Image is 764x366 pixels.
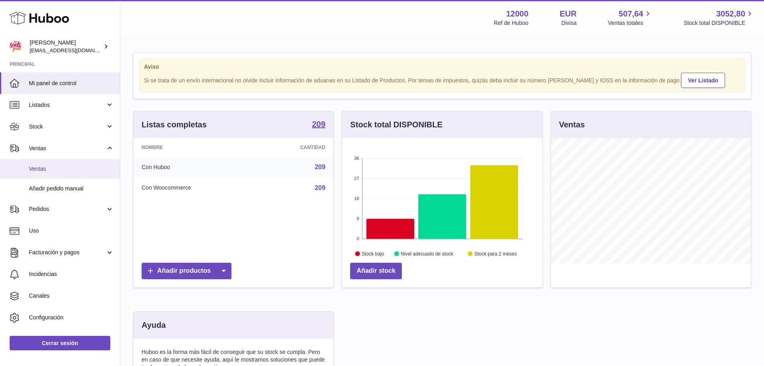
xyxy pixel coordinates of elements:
[681,73,725,88] a: Ver Listado
[357,216,359,221] text: 9
[619,8,643,19] span: 507,64
[142,119,207,130] h3: Listas completas
[355,196,359,201] text: 18
[29,145,105,152] span: Ventas
[256,138,333,157] th: Cantidad
[315,164,326,170] a: 209
[144,63,740,71] strong: Aviso
[560,8,577,19] strong: EUR
[29,227,114,235] span: Uso
[29,292,114,300] span: Canales
[134,157,256,178] td: Con Huboo
[401,251,454,257] text: Nivel adecuado de stock
[355,176,359,181] text: 27
[10,41,22,53] img: internalAdmin-12000@internal.huboo.com
[29,314,114,321] span: Configuración
[29,80,114,87] span: Mi panel de control
[684,19,754,27] span: Stock total DISPONIBLE
[30,39,102,54] div: [PERSON_NAME]
[357,236,359,241] text: 0
[29,249,105,256] span: Facturación y pagos
[312,120,325,130] a: 209
[506,8,529,19] strong: 12000
[29,205,105,213] span: Pedidos
[10,336,110,350] a: Cerrar sesión
[29,165,114,173] span: Ventas
[350,263,402,279] a: Añadir stock
[142,263,231,279] a: Añadir productos
[30,47,118,53] span: [EMAIL_ADDRESS][DOMAIN_NAME]
[362,251,384,257] text: Stock bajo
[474,251,517,257] text: Stock para 2 meses
[684,8,754,27] a: 3052,80 Stock total DISPONIBLE
[29,101,105,109] span: Listados
[494,19,528,27] div: Ref de Huboo
[559,119,585,130] h3: Ventas
[142,320,166,331] h3: Ayuda
[716,8,745,19] span: 3052,80
[134,138,256,157] th: Nombre
[561,19,577,27] div: Divisa
[355,156,359,161] text: 36
[608,19,653,27] span: Ventas totales
[144,72,740,88] div: Si se trata de un envío internacional no olvide incluir información de aduanas en su Listado de P...
[29,123,105,131] span: Stock
[312,120,325,128] strong: 209
[29,270,114,278] span: Incidencias
[29,185,114,192] span: Añadir pedido manual
[608,8,653,27] a: 507,64 Ventas totales
[315,184,326,191] a: 209
[134,178,256,198] td: Con Woocommerce
[350,119,442,130] h3: Stock total DISPONIBLE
